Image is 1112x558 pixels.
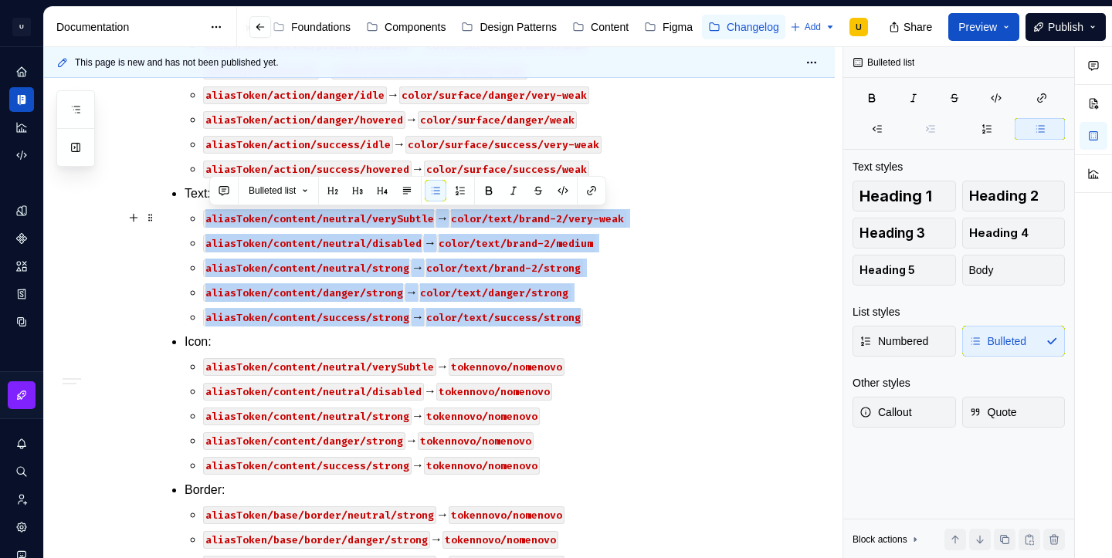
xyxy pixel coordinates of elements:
[291,19,351,35] div: Foundations
[203,531,430,549] code: aliasToken/base/border/danger/strong
[727,19,779,35] div: Changelog
[9,459,34,484] button: Search ⌘K
[969,225,1029,241] span: Heading 4
[203,111,405,129] code: aliasToken/action/danger/hovered
[856,21,862,33] div: U
[853,397,956,428] button: Callout
[12,18,31,36] div: U
[418,284,571,302] code: color/text/danger/strong
[424,309,583,326] code: color/text/success/strong
[962,255,1066,286] button: Body
[424,259,583,277] code: color/text/brand-2/strong
[203,382,750,401] p: →
[203,210,436,228] code: aliasToken/content/neutral/verySubtle
[203,86,750,104] p: →
[203,407,750,425] p: →
[203,283,750,302] p: →
[853,255,956,286] button: Heading 5
[203,235,424,252] code: aliasToken/content/neutral/disabled
[853,218,956,249] button: Heading 3
[203,86,387,104] code: aliasToken/action/danger/idle
[9,59,34,84] a: Home
[203,259,412,277] code: aliasToken/content/neutral/strong
[903,19,932,35] span: Share
[962,218,1066,249] button: Heading 4
[449,506,564,524] code: tokennovo/nomenovo
[203,309,412,326] code: aliasToken/content/success/strong
[962,181,1066,211] button: Heading 2
[203,284,405,302] code: aliasToken/content/danger/strong
[9,309,34,334] a: Data sources
[9,282,34,306] a: Storybook stories
[185,481,750,499] p: Border:
[663,19,693,35] div: Figma
[455,15,563,39] a: Design Patterns
[9,431,34,456] button: Notifications
[203,432,405,450] code: aliasToken/content/danger/strong
[853,181,956,211] button: Heading 1
[360,15,452,39] a: Components
[853,326,956,357] button: Numbered
[853,159,903,174] div: Text styles
[424,161,589,178] code: color/surface/success/weak
[962,397,1066,428] button: Quote
[853,375,910,391] div: Other styles
[203,135,750,154] p: →
[399,86,589,104] code: color/surface/danger/very-weak
[958,19,997,35] span: Preview
[638,15,699,39] a: Figma
[566,15,635,39] a: Content
[203,408,412,425] code: aliasToken/content/neutral/strong
[436,383,552,401] code: tokennovo/nomenovo
[424,408,540,425] code: tokennovo/nomenovo
[969,188,1039,204] span: Heading 2
[266,15,357,39] a: Foundations
[1048,19,1083,35] span: Publish
[9,226,34,251] a: Components
[853,304,900,320] div: List styles
[442,531,558,549] code: tokennovo/nomenovo
[9,143,34,167] a: Code automation
[203,456,750,475] p: →
[203,110,750,129] p: →
[9,115,34,140] a: Analytics
[185,333,750,351] p: Icon:
[9,87,34,112] div: Documentation
[859,262,915,278] span: Heading 5
[853,529,921,550] div: Block actions
[203,383,424,401] code: aliasToken/content/neutral/disabled
[203,209,750,228] p: →
[859,188,932,204] span: Heading 1
[203,431,750,450] p: →
[480,19,557,35] div: Design Patterns
[418,111,577,129] code: color/surface/danger/weak
[1026,13,1106,41] button: Publish
[449,210,626,228] code: color/text/brand-2/very-weak
[9,515,34,539] a: Settings
[948,13,1019,41] button: Preview
[9,254,34,279] a: Assets
[591,19,629,35] div: Content
[418,432,534,450] code: tokennovo/nomenovo
[969,404,1017,420] span: Quote
[203,358,436,376] code: aliasToken/content/neutral/verySubtle
[785,16,840,38] button: Add
[203,506,750,524] p: →
[859,333,928,349] span: Numbered
[185,12,720,42] div: Page tree
[3,10,40,43] button: U
[203,259,750,277] p: →
[203,357,750,376] p: →
[9,487,34,512] a: Invite team
[203,161,412,178] code: aliasToken/action/success/hovered
[203,136,393,154] code: aliasToken/action/success/idle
